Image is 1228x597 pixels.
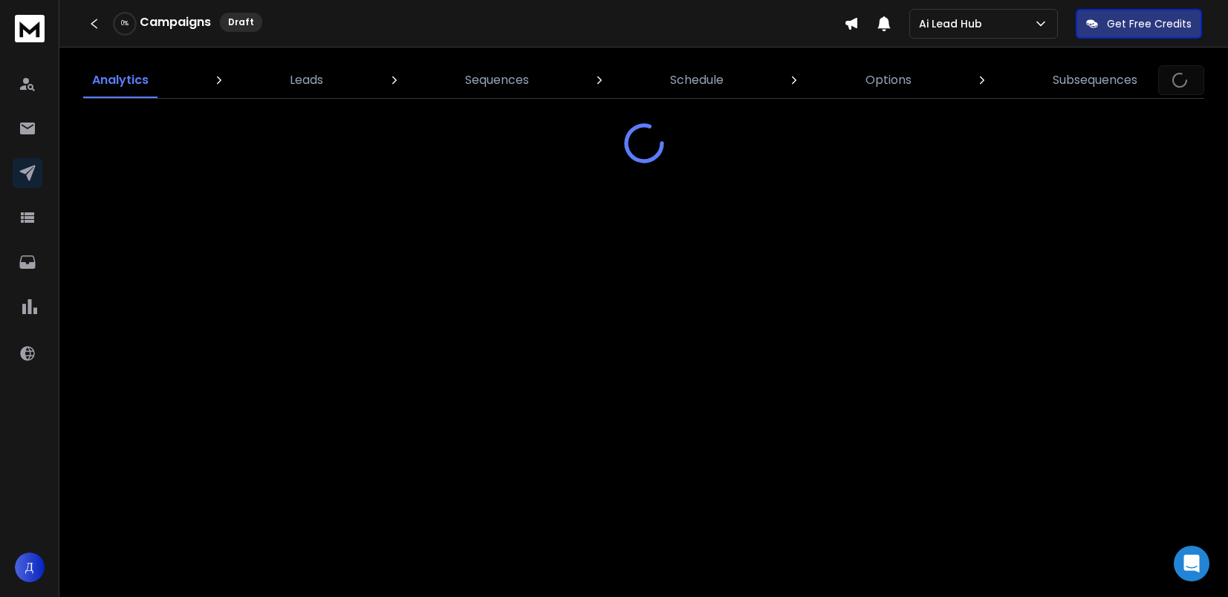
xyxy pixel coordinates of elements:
[121,19,129,28] p: 0 %
[865,71,912,89] p: Options
[1044,62,1146,98] a: Subsequences
[83,62,157,98] a: Analytics
[465,71,529,89] p: Sequences
[661,62,732,98] a: Schedule
[281,62,332,98] a: Leads
[919,16,988,31] p: Ai Lead Hub
[456,62,538,98] a: Sequences
[15,15,45,42] img: logo
[1107,16,1192,31] p: Get Free Credits
[1076,9,1202,39] button: Get Free Credits
[290,71,323,89] p: Leads
[92,71,149,89] p: Analytics
[670,71,724,89] p: Schedule
[857,62,920,98] a: Options
[15,552,45,582] button: Д
[1174,546,1209,581] div: Open Intercom Messenger
[1053,71,1137,89] p: Subsequences
[220,13,262,32] div: Draft
[140,13,211,31] h1: Campaigns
